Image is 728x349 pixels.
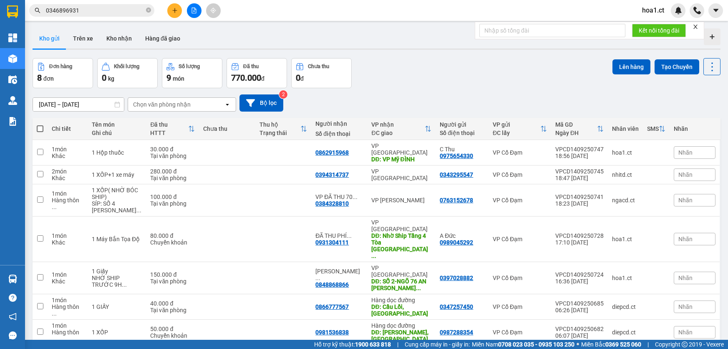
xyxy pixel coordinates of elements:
[92,130,142,136] div: Ghi chú
[655,59,699,74] button: Tạo Chuyến
[92,236,142,242] div: 1 Máy Bắn Tọa Độ
[7,5,18,18] img: logo-vxr
[52,297,83,303] div: 1 món
[52,175,83,181] div: Khác
[493,121,540,128] div: VP gửi
[52,329,83,342] div: Hàng thông thường
[102,73,106,83] span: 0
[92,200,142,214] div: SÍP: SỐ 4 ĐINH CÔNG TRÁNG HOÀN KIẾM
[166,73,171,83] span: 9
[555,239,604,246] div: 17:10 [DATE]
[498,341,574,348] strong: 0708 023 035 - 0935 103 250
[52,232,83,239] div: 1 món
[493,236,547,242] div: VP Cổ Đạm
[150,194,195,200] div: 100.000 đ
[46,6,144,15] input: Tìm tên, số ĐT hoặc mã đơn
[347,232,352,239] span: ...
[37,73,42,83] span: 8
[52,168,83,175] div: 2 món
[353,194,358,200] span: ...
[397,340,398,349] span: |
[678,303,693,310] span: Nhãn
[612,275,639,281] div: hoa1.ct
[291,58,352,88] button: Chưa thu0đ
[612,303,639,310] div: diepcd.ct
[279,90,287,99] sup: 2
[9,331,17,339] span: message
[52,190,83,197] div: 1 món
[52,271,83,278] div: 1 món
[678,236,693,242] span: Nhãn
[555,307,604,313] div: 06:26 [DATE]
[493,275,547,281] div: VP Cổ Đạm
[315,275,320,281] span: ...
[577,343,579,346] span: ⚪️
[555,175,604,181] div: 18:47 [DATE]
[52,322,83,329] div: 1 món
[675,7,682,14] img: icon-new-feature
[92,268,142,275] div: 1 Giấy
[551,118,608,140] th: Toggle SortBy
[371,232,431,259] div: DĐ: Nhờ Ship Tầng 4 Tòa Nhà Hòa Đô Hoàng Sâm Cầu Giấy
[440,275,473,281] div: 0397028882
[136,207,141,214] span: ...
[150,146,195,153] div: 30.000 đ
[440,130,484,136] div: Số điện thoại
[639,26,679,35] span: Kết nối tổng đài
[35,8,40,13] span: search
[146,118,199,140] th: Toggle SortBy
[315,303,349,310] div: 0866777567
[440,146,484,153] div: C Thu
[371,121,425,128] div: VP nhận
[187,3,202,18] button: file-add
[440,329,473,336] div: 0987288354
[555,153,604,159] div: 18:56 [DATE]
[555,130,597,136] div: Ngày ĐH
[300,75,304,82] span: đ
[367,118,436,140] th: Toggle SortBy
[150,130,188,136] div: HTTT
[206,3,221,18] button: aim
[489,118,551,140] th: Toggle SortBy
[704,28,720,45] div: Tạo kho hàng mới
[612,59,650,74] button: Lên hàng
[371,297,431,303] div: Hàng dọc đường
[150,271,195,278] div: 150.000 đ
[150,200,195,207] div: Tại văn phòng
[643,118,670,140] th: Toggle SortBy
[92,275,142,288] div: NHỜ SHIP TRƯỚC 9H SÁNG (ĐÃ THU 100K CƯỚC)
[647,340,649,349] span: |
[9,313,17,321] span: notification
[315,194,363,200] div: VP ĐÃ THU 70K PHÍ SÍP
[493,329,547,336] div: VP Cổ Đạm
[712,7,720,14] span: caret-down
[210,8,216,13] span: aim
[33,98,124,111] input: Select a date range.
[52,336,57,342] span: ...
[150,300,195,307] div: 40.000 đ
[33,58,93,88] button: Đơn hàng8đơn
[635,5,671,15] span: hoa1.ct
[555,300,604,307] div: VPCD1409250685
[493,149,547,156] div: VP Cổ Đạm
[224,101,231,108] svg: open
[146,7,151,15] span: close-circle
[8,275,17,283] img: warehouse-icon
[371,168,431,181] div: VP [GEOGRAPHIC_DATA]
[371,322,431,329] div: Hàng dọc đường
[440,303,473,310] div: 0347257450
[150,332,195,339] div: Chuyển khoản
[52,153,83,159] div: Khác
[150,232,195,239] div: 80.000 đ
[371,252,376,259] span: ...
[555,168,604,175] div: VPCD1409250745
[647,125,659,132] div: SMS
[674,125,715,132] div: Nhãn
[555,121,597,128] div: Mã GD
[122,281,127,288] span: ...
[440,239,473,246] div: 0989045292
[150,121,188,128] div: Đã thu
[555,232,604,239] div: VPCD1409250728
[150,278,195,285] div: Tại văn phòng
[66,28,100,48] button: Trên xe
